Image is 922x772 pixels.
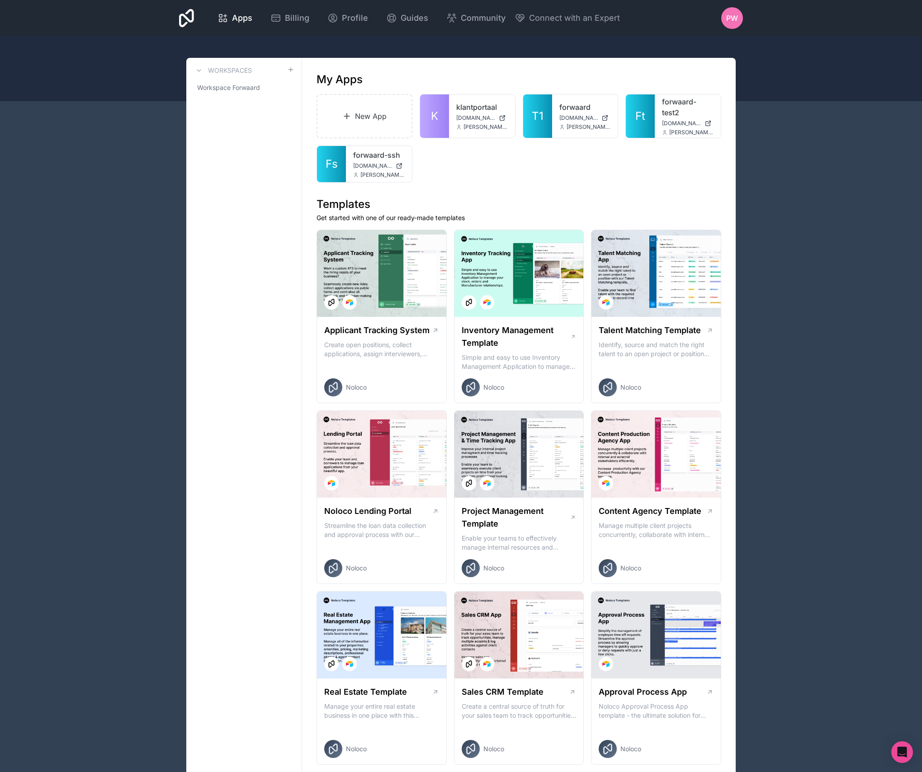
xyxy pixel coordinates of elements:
span: Noloco [346,383,367,392]
a: K [420,94,449,138]
span: [DOMAIN_NAME] [559,114,598,122]
span: [PERSON_NAME][EMAIL_ADDRESS][DOMAIN_NAME] [360,171,405,179]
a: forwaard-ssh [353,150,405,160]
span: Noloco [346,564,367,573]
a: Guides [379,8,435,28]
span: Noloco [620,564,641,573]
h1: Applicant Tracking System [324,324,430,337]
span: [PERSON_NAME][EMAIL_ADDRESS][DOMAIN_NAME] [463,123,508,131]
p: Noloco Approval Process App template - the ultimate solution for managing your employee's time of... [599,702,714,720]
h1: Templates [317,197,721,212]
h1: Approval Process App [599,686,687,698]
span: Noloco [620,744,641,753]
img: Airtable Logo [346,299,353,306]
p: Enable your teams to effectively manage internal resources and execute client projects on time. [462,534,577,552]
span: Community [461,12,506,24]
a: New App [317,94,412,138]
h1: My Apps [317,72,363,87]
h1: Inventory Management Template [462,324,570,349]
span: [DOMAIN_NAME] [662,120,701,127]
a: Billing [263,8,317,28]
span: [PERSON_NAME][EMAIL_ADDRESS][DOMAIN_NAME] [567,123,611,131]
span: Fs [326,157,338,171]
h1: Sales CRM Template [462,686,544,698]
span: [DOMAIN_NAME] [456,114,495,122]
p: Manage your entire real estate business in one place with this comprehensive real estate transact... [324,702,439,720]
h1: Content Agency Template [599,505,701,518]
a: [DOMAIN_NAME] [353,162,405,169]
a: Profile [320,8,375,28]
img: Airtable Logo [602,660,610,668]
a: Workspace Forwaard [194,80,294,96]
a: Workspaces [194,65,252,76]
a: Ft [626,94,655,138]
h1: Project Management Template [462,505,570,530]
span: [PERSON_NAME][EMAIL_ADDRESS][DOMAIN_NAME] [669,129,714,136]
a: T1 [523,94,552,138]
img: Airtable Logo [602,299,610,306]
span: Noloco [620,383,641,392]
span: PW [726,13,738,24]
span: Noloco [483,383,504,392]
a: Apps [210,8,260,28]
h3: Workspaces [208,66,252,75]
span: T1 [532,109,544,123]
span: Noloco [346,744,367,753]
h1: Talent Matching Template [599,324,701,337]
p: Identify, source and match the right talent to an open project or position with our Talent Matchi... [599,340,714,358]
img: Airtable Logo [602,480,610,487]
a: [DOMAIN_NAME] [559,114,611,122]
span: [DOMAIN_NAME] [353,162,392,169]
p: Simple and easy to use Inventory Management Application to manage your stock, orders and Manufact... [462,353,577,371]
a: [DOMAIN_NAME] [662,120,714,127]
a: [DOMAIN_NAME] [456,114,508,122]
div: Open Intercom Messenger [891,741,913,763]
img: Airtable Logo [483,299,491,306]
span: Connect with an Expert [529,12,620,24]
span: Ft [635,109,645,123]
img: Airtable Logo [483,480,491,487]
img: Airtable Logo [483,660,491,668]
h1: Real Estate Template [324,686,407,698]
span: Guides [401,12,428,24]
p: Streamline the loan data collection and approval process with our Lending Portal template. [324,521,439,539]
span: K [431,109,438,123]
img: Airtable Logo [328,480,335,487]
p: Get started with one of our ready-made templates [317,213,721,222]
span: Billing [285,12,309,24]
p: Create open positions, collect applications, assign interviewers, centralise candidate feedback a... [324,340,439,358]
p: Create a central source of truth for your sales team to track opportunities, manage multiple acco... [462,702,577,720]
p: Manage multiple client projects concurrently, collaborate with internal and external stakeholders... [599,521,714,539]
span: Profile [342,12,368,24]
span: Apps [232,12,252,24]
img: Airtable Logo [346,660,353,668]
button: Connect with an Expert [515,12,620,24]
a: forwaard [559,102,611,113]
h1: Noloco Lending Portal [324,505,411,518]
a: klantportaal [456,102,508,113]
a: forwaard-test2 [662,96,714,118]
span: Noloco [483,564,504,573]
span: Workspace Forwaard [197,83,260,92]
span: Noloco [483,744,504,753]
a: Fs [317,146,346,182]
a: Community [439,8,513,28]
